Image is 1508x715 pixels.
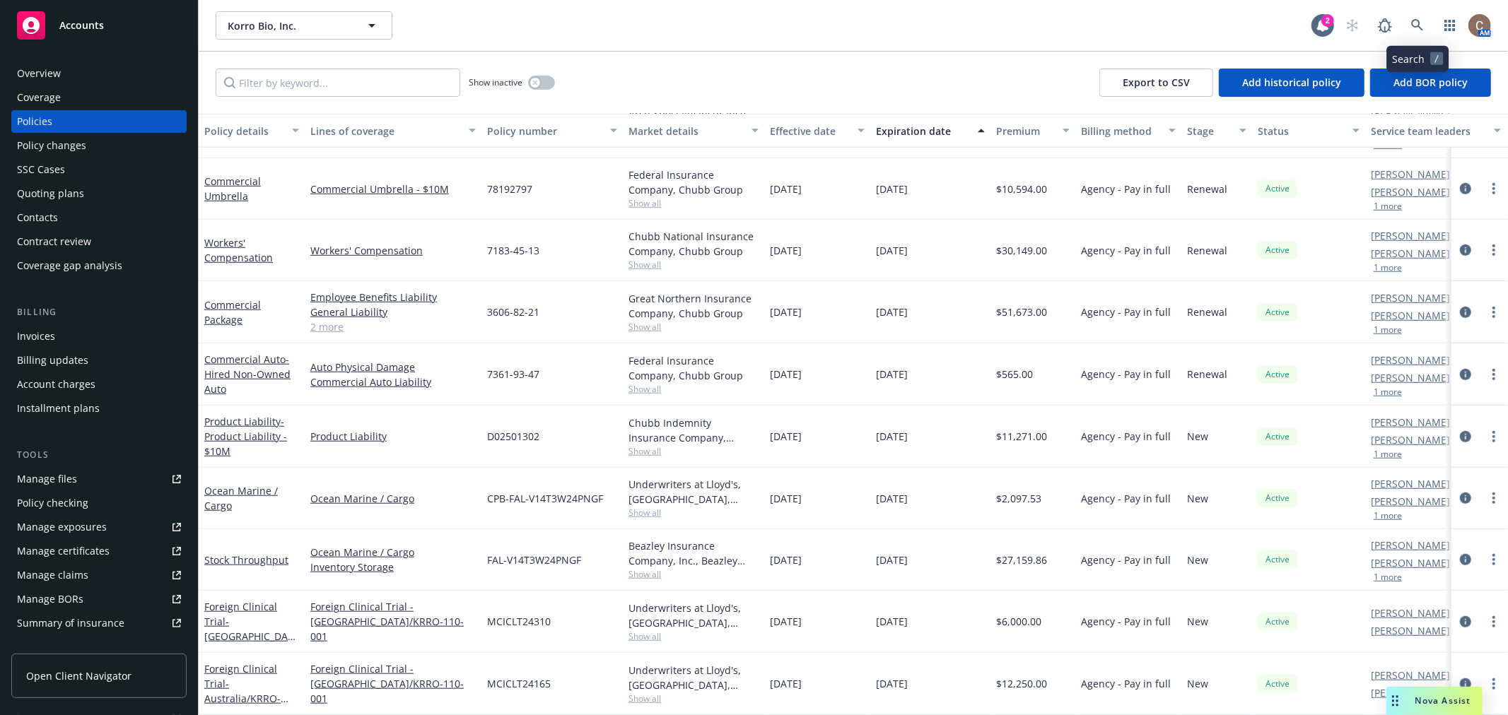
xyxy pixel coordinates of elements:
span: Add historical policy [1242,76,1341,89]
a: Contract review [11,230,187,253]
div: Billing method [1081,124,1160,138]
span: Agency - Pay in full [1081,367,1171,382]
a: circleInformation [1457,675,1474,692]
button: Effective date [764,114,870,148]
input: Filter by keyword... [216,69,460,97]
a: more [1485,613,1502,630]
a: Manage files [11,468,187,490]
span: New [1187,552,1208,567]
button: Nova Assist [1386,687,1483,715]
span: Active [1263,430,1292,443]
div: Drag to move [1386,687,1404,715]
span: D02501302 [487,429,539,444]
div: Effective date [770,124,849,138]
span: Show inactive [469,76,522,88]
span: 7183-45-13 [487,243,539,258]
span: Show all [629,568,759,580]
div: Account charges [17,373,95,396]
div: Chubb Indemnity Insurance Company, Chubb Group [629,415,759,445]
a: Switch app [1436,11,1464,40]
span: [DATE] [876,305,908,319]
span: - Product Liability - $10M [204,415,287,458]
div: Coverage [17,86,61,109]
a: Policies [11,110,187,133]
span: [DATE] [770,182,802,196]
span: [DATE] [876,676,908,691]
a: Workers' Compensation [204,236,273,264]
span: Agency - Pay in full [1081,491,1171,506]
a: more [1485,490,1502,507]
span: Active [1263,615,1292,628]
span: Accounts [59,20,104,31]
span: Open Client Navigator [26,668,131,683]
span: Active [1263,678,1292,690]
span: Nova Assist [1415,695,1471,707]
div: Policy details [204,124,284,138]
span: Renewal [1187,243,1227,258]
button: Stage [1181,114,1252,148]
a: Commercial Auto [204,353,291,396]
a: Start snowing [1338,11,1367,40]
div: Manage certificates [17,540,110,562]
a: Workers' Compensation [310,243,476,258]
div: Policy number [487,124,602,138]
span: [DATE] [876,182,908,196]
a: Contacts [11,206,187,229]
button: Service team leaders [1365,114,1507,148]
div: Expiration date [876,124,969,138]
button: Add historical policy [1219,69,1364,97]
span: Agency - Pay in full [1081,305,1171,319]
a: Employee Benefits Liability [310,290,476,305]
div: Underwriters at Lloyd's, [GEOGRAPHIC_DATA], [PERSON_NAME] of [GEOGRAPHIC_DATA], Clinical Trials I... [629,601,759,630]
span: Show all [629,197,759,209]
a: [PERSON_NAME] [1371,623,1450,638]
a: more [1485,366,1502,383]
div: Contract review [17,230,91,253]
button: Policy details [199,114,305,148]
button: 1 more [1374,141,1402,149]
a: 2 more [310,319,476,334]
span: New [1187,676,1208,691]
a: [PERSON_NAME] [1371,370,1450,385]
span: $2,097.53 [996,491,1041,506]
a: Search [1403,11,1432,40]
div: Billing [11,305,187,319]
div: Service team leaders [1371,124,1485,138]
div: Installment plans [17,397,100,420]
span: [DATE] [770,552,802,567]
span: CPB-FAL-V14T3W24PNGF [487,491,603,506]
a: Accounts [11,6,187,45]
a: Coverage gap analysis [11,254,187,277]
span: $30,149.00 [996,243,1047,258]
a: circleInformation [1457,428,1474,445]
img: photo [1468,14,1491,37]
span: $12,250.00 [996,676,1047,691]
span: Agency - Pay in full [1081,676,1171,691]
a: SSC Cases [11,158,187,181]
span: [DATE] [876,491,908,506]
a: Manage exposures [11,516,187,538]
a: Quoting plans [11,182,187,205]
a: more [1485,242,1502,259]
a: Billing updates [11,349,187,372]
a: Auto Physical Damage [310,360,476,374]
button: 1 more [1374,202,1402,211]
span: [DATE] [770,305,802,319]
a: Account charges [11,373,187,396]
span: Agency - Pay in full [1081,243,1171,258]
span: Active [1263,368,1292,381]
div: Contacts [17,206,58,229]
a: [PERSON_NAME] [1371,290,1450,305]
a: Manage claims [11,564,187,586]
a: circleInformation [1457,304,1474,321]
span: Show all [629,507,759,519]
a: Summary of insurance [11,612,187,634]
span: 78192797 [487,182,532,196]
a: circleInformation [1457,242,1474,259]
a: Coverage [11,86,187,109]
div: Policy checking [17,492,88,514]
div: Federal Insurance Company, Chubb Group [629,353,759,383]
div: Beazley Insurance Company, Inc., Beazley Group, Falvey Cargo [629,538,759,568]
span: Show all [629,445,759,457]
button: Billing method [1075,114,1181,148]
